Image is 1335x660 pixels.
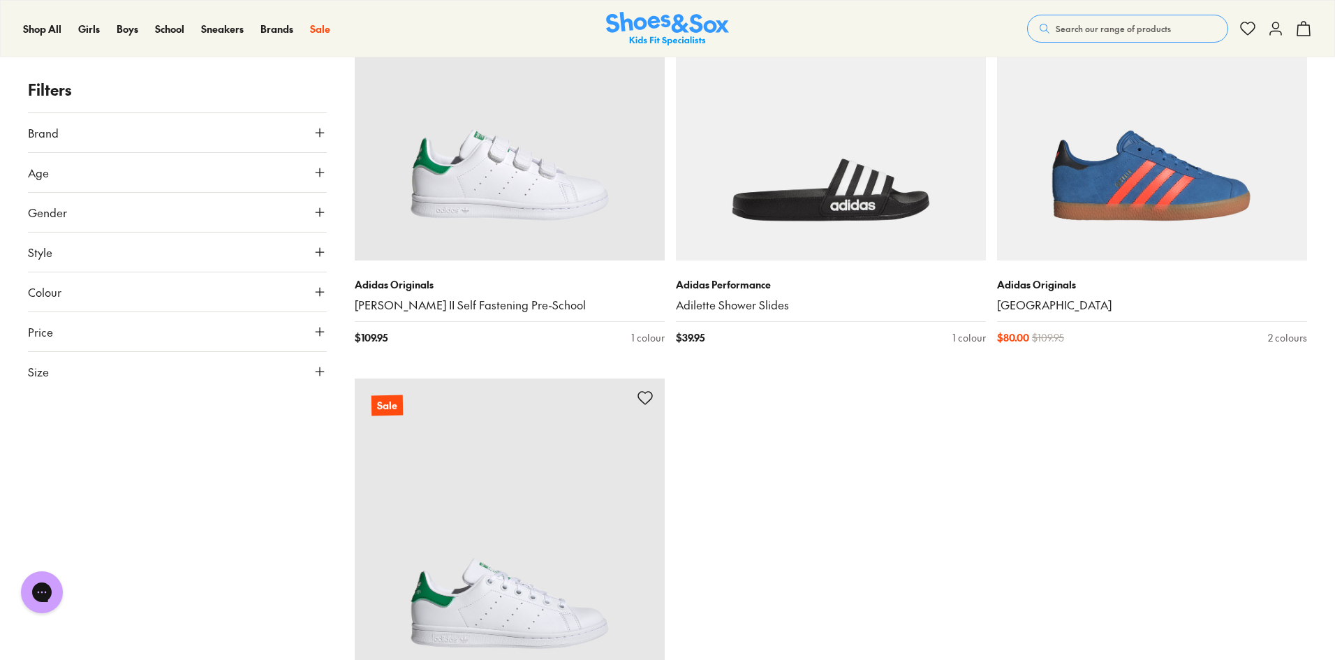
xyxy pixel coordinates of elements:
a: Brands [260,22,293,36]
iframe: Gorgias live chat messenger [14,566,70,618]
p: Adidas Performance [676,277,986,292]
button: Search our range of products [1027,15,1228,43]
span: $ 109.95 [355,330,388,345]
a: School [155,22,184,36]
button: Size [28,352,327,391]
button: Gender [28,193,327,232]
a: Shoes & Sox [606,12,729,46]
a: Girls [78,22,100,36]
span: Colour [28,284,61,300]
span: Age [28,164,49,181]
span: $ 80.00 [997,330,1029,345]
span: Price [28,323,53,340]
span: Gender [28,204,67,221]
p: Sale [371,395,403,416]
span: Size [28,363,49,380]
button: Brand [28,113,327,152]
span: $ 39.95 [676,330,705,345]
a: Boys [117,22,138,36]
button: Style [28,233,327,272]
div: 1 colour [631,330,665,345]
span: Brand [28,124,59,141]
div: 2 colours [1268,330,1307,345]
p: Filters [28,78,327,101]
p: Adidas Originals [355,277,665,292]
span: $ 109.95 [1032,330,1064,345]
a: Adilette Shower Slides [676,298,986,313]
a: Sale [310,22,330,36]
div: 1 colour [952,330,986,345]
button: Colour [28,272,327,311]
img: SNS_Logo_Responsive.svg [606,12,729,46]
button: Age [28,153,327,192]
a: Shop All [23,22,61,36]
span: Search our range of products [1056,22,1171,35]
a: Sneakers [201,22,244,36]
a: [GEOGRAPHIC_DATA] [997,298,1307,313]
span: Style [28,244,52,261]
a: [PERSON_NAME] II Self Fastening Pre-School [355,298,665,313]
p: Adidas Originals [997,277,1307,292]
button: Price [28,312,327,351]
